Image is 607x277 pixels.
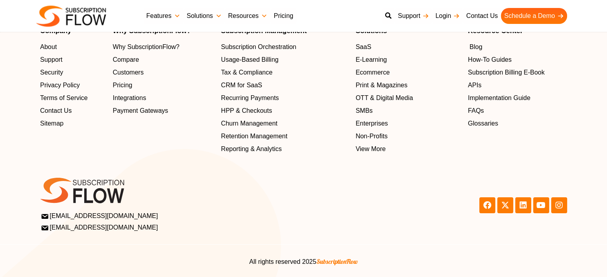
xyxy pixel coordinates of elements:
span: Security [40,68,63,78]
a: Usage-Based Billing [221,55,348,65]
span: Blog [469,43,482,52]
a: SMBs [356,106,460,116]
span: FAQs [468,106,484,116]
a: [EMAIL_ADDRESS][DOMAIN_NAME] [42,211,301,221]
img: SF-logo [40,178,124,204]
a: Pricing [113,81,213,90]
span: Pricing [113,81,132,90]
a: Churn Management [221,119,348,129]
a: Contact Us [463,8,501,24]
a: Security [40,68,105,78]
span: Sitemap [40,119,64,129]
span: [EMAIL_ADDRESS][DOMAIN_NAME] [42,211,158,221]
h4: Resource Center [468,28,567,34]
a: Solutions [184,8,225,24]
a: Pricing [271,8,297,24]
span: [EMAIL_ADDRESS][DOMAIN_NAME] [42,223,158,232]
span: Compare [113,55,139,65]
center: All rights reserved 2025 [40,257,567,267]
span: SMBs [356,106,373,116]
a: Login [432,8,463,24]
a: HPP & Checkouts [221,106,348,116]
span: View More [356,145,386,154]
h4: Subscription Management [221,28,348,34]
a: [EMAIL_ADDRESS][DOMAIN_NAME] [42,223,301,232]
span: SaaS [356,43,371,52]
span: How-To Guides [468,55,511,65]
a: APIs [468,81,567,90]
a: About [40,43,105,52]
a: Subscription Orchestration [221,43,348,52]
a: Non-Profits [356,132,460,141]
h4: Why SubscriptionFlow? [113,28,213,34]
span: Print & Magazines [356,81,407,90]
span: Payment Gateways [113,106,168,116]
a: SaaS [356,43,460,52]
a: Resources [225,8,270,24]
a: FAQs [468,106,567,116]
span: Implementation Guide [468,94,530,103]
span: Churn Management [221,119,277,129]
a: Integrations [113,94,213,103]
span: OTT & Digital Media [356,94,413,103]
a: Implementation Guide [468,94,567,103]
span: Why SubscriptionFlow? [113,43,180,52]
span: Support [40,55,63,65]
a: Recurring Payments [221,94,348,103]
a: Sitemap [40,119,105,129]
a: Why SubscriptionFlow? [113,43,213,52]
h4: Solutions [356,28,460,34]
span: SubscriptionFlow [316,257,358,265]
span: E-Learning [356,55,387,65]
span: Terms of Service [40,94,88,103]
a: Print & Magazines [356,81,460,90]
a: Retention Management [221,132,348,141]
span: Tax & Compliance [221,68,273,78]
span: APIs [468,81,481,90]
span: Retention Management [221,132,287,141]
a: Reporting & Analytics [221,145,348,154]
a: Blog [468,43,567,52]
span: Subscription Billing E-Book [468,68,544,78]
a: Enterprises [356,119,460,129]
span: Customers [113,68,144,78]
h4: Company [40,28,105,34]
a: Tax & Compliance [221,68,348,78]
a: Glossaries [468,119,567,129]
a: Ecommerce [356,68,460,78]
a: Features [143,8,184,24]
a: Compare [113,55,213,65]
a: Privacy Policy [40,81,105,90]
a: Schedule a Demo [501,8,567,24]
a: CRM for SaaS [221,81,348,90]
span: CRM for SaaS [221,81,262,90]
span: Reporting & Analytics [221,145,282,154]
a: E-Learning [356,55,460,65]
span: Glossaries [468,119,498,129]
a: Payment Gateways [113,106,213,116]
a: Terms of Service [40,94,105,103]
span: Ecommerce [356,68,390,78]
span: Non-Profits [356,132,388,141]
span: Privacy Policy [40,81,80,90]
a: Customers [113,68,213,78]
span: About [40,43,57,52]
span: Enterprises [356,119,388,129]
span: Subscription Orchestration [221,43,297,52]
a: Subscription Billing E-Book [468,68,567,78]
img: Subscriptionflow [36,6,106,27]
a: How-To Guides [468,55,567,65]
a: Contact Us [40,106,105,116]
a: View More [356,145,460,154]
span: HPP & Checkouts [221,106,272,116]
span: Contact Us [40,106,72,116]
a: Support [395,8,432,24]
a: Support [40,55,105,65]
a: OTT & Digital Media [356,94,460,103]
span: Usage-Based Billing [221,55,279,65]
span: Recurring Payments [221,94,279,103]
span: Integrations [113,94,146,103]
